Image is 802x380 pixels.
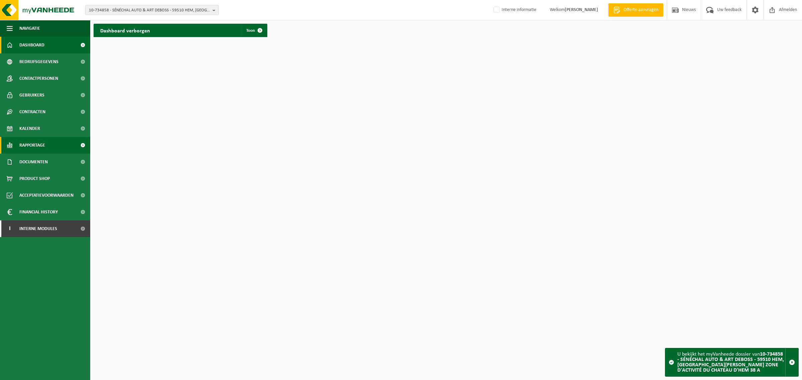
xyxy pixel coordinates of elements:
[19,137,45,154] span: Rapportage
[492,5,536,15] label: Interne informatie
[565,7,598,12] strong: [PERSON_NAME]
[19,104,45,120] span: Contracten
[622,7,660,13] span: Offerte aanvragen
[246,28,255,33] span: Toon
[19,170,50,187] span: Product Shop
[19,154,48,170] span: Documenten
[19,220,57,237] span: Interne modules
[85,5,219,15] button: 10-734858 - SÉNÉCHAL AUTO & ART DEBOSS - 59510 HEM, [GEOGRAPHIC_DATA][PERSON_NAME] ZONE D'ACTIVIT...
[94,24,157,37] h2: Dashboard verborgen
[7,220,13,237] span: I
[19,120,40,137] span: Kalender
[19,70,58,87] span: Contactpersonen
[19,87,44,104] span: Gebruikers
[677,348,785,376] div: U bekijkt het myVanheede dossier van
[89,5,210,15] span: 10-734858 - SÉNÉCHAL AUTO & ART DEBOSS - 59510 HEM, [GEOGRAPHIC_DATA][PERSON_NAME] ZONE D'ACTIVIT...
[608,3,663,17] a: Offerte aanvragen
[677,352,784,373] strong: 10-734858 - SÉNÉCHAL AUTO & ART DEBOSS - 59510 HEM, [GEOGRAPHIC_DATA][PERSON_NAME] ZONE D'ACTIVIT...
[19,187,74,204] span: Acceptatievoorwaarden
[19,53,58,70] span: Bedrijfsgegevens
[241,24,267,37] a: Toon
[19,204,58,220] span: Financial History
[19,37,44,53] span: Dashboard
[19,20,40,37] span: Navigatie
